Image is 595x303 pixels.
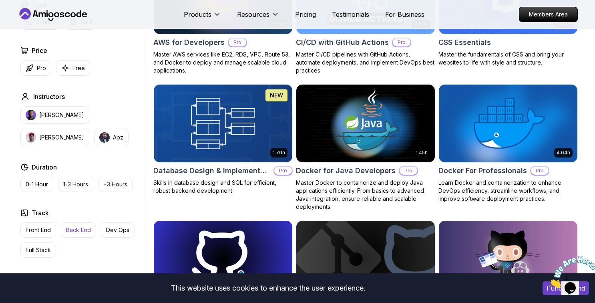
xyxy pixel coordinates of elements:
h2: Duration [32,162,57,172]
img: Git & GitHub Fundamentals card [296,221,435,299]
p: Full Stack [26,246,51,254]
p: NEW [270,91,283,99]
p: Skills in database design and SQL for efficient, robust backend development [153,179,293,195]
p: Pro [531,167,549,175]
img: Database Design & Implementation card [154,85,292,162]
p: Pro [393,38,410,46]
h2: Price [32,46,47,55]
img: Docker For Professionals card [439,85,577,162]
button: Accept cookies [543,281,589,295]
h2: AWS for Developers [153,37,225,48]
img: instructor img [26,110,36,120]
p: 4.64h [557,149,570,156]
p: +3 Hours [103,180,127,188]
button: Front End [20,222,56,238]
img: instructor img [26,132,36,143]
p: Dev Ops [106,226,129,234]
a: Testimonials [332,10,369,19]
p: Free [72,64,85,72]
p: 1.70h [273,149,285,156]
button: Full Stack [20,242,56,258]
a: Pricing [295,10,316,19]
h2: Docker for Java Developers [296,165,396,176]
a: For Business [385,10,424,19]
p: 1.45h [416,149,428,156]
div: This website uses cookies to enhance the user experience. [6,279,531,297]
span: 1 [3,3,6,10]
p: 0-1 Hour [26,180,48,188]
p: Back End [66,226,91,234]
p: [PERSON_NAME] [39,111,84,119]
p: Learn Docker and containerization to enhance DevOps efficiency, streamline workflows, and improve... [438,179,578,203]
p: Products [184,10,211,19]
p: Pro [274,167,292,175]
img: Chat attention grabber [3,3,53,35]
button: instructor img[PERSON_NAME] [20,106,89,124]
button: Back End [61,222,96,238]
a: Members Area [519,7,578,22]
button: Free [56,60,90,76]
button: 1-3 Hours [58,177,93,192]
a: Docker For Professionals card4.64hDocker For ProfessionalsProLearn Docker and containerization to... [438,84,578,203]
img: instructor img [99,132,110,143]
p: Master the fundamentals of CSS and bring your websites to life with style and structure. [438,50,578,67]
button: instructor img[PERSON_NAME] [20,129,89,146]
button: +3 Hours [98,177,133,192]
p: Master CI/CD pipelines with GitHub Actions, automate deployments, and implement DevOps best pract... [296,50,435,75]
h2: Instructors [33,92,65,101]
p: Pro [400,167,417,175]
button: Products [184,10,221,26]
button: instructor imgAbz [94,129,129,146]
a: Database Design & Implementation card1.70hNEWDatabase Design & ImplementationProSkills in databas... [153,84,293,195]
img: Docker for Java Developers card [296,85,435,162]
p: Resources [237,10,269,19]
h2: CI/CD with GitHub Actions [296,37,389,48]
button: Pro [20,60,51,76]
p: Master Docker to containerize and deploy Java applications efficiently. From basics to advanced J... [296,179,435,211]
h2: Docker For Professionals [438,165,527,176]
h2: Database Design & Implementation [153,165,270,176]
p: Pro [37,64,46,72]
p: 1-3 Hours [63,180,88,188]
h2: Track [32,208,49,218]
img: GitHub Toolkit card [439,221,577,299]
button: 0-1 Hour [20,177,53,192]
p: Front End [26,226,51,234]
p: [PERSON_NAME] [39,133,84,141]
p: Abz [113,133,123,141]
button: Dev Ops [101,222,135,238]
p: Pro [229,38,246,46]
p: Master AWS services like EC2, RDS, VPC, Route 53, and Docker to deploy and manage scalable cloud ... [153,50,293,75]
button: Resources [237,10,279,26]
a: Docker for Java Developers card1.45hDocker for Java DevelopersProMaster Docker to containerize an... [296,84,435,211]
iframe: chat widget [545,253,595,291]
img: Git for Professionals card [154,221,292,299]
h2: CSS Essentials [438,37,491,48]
